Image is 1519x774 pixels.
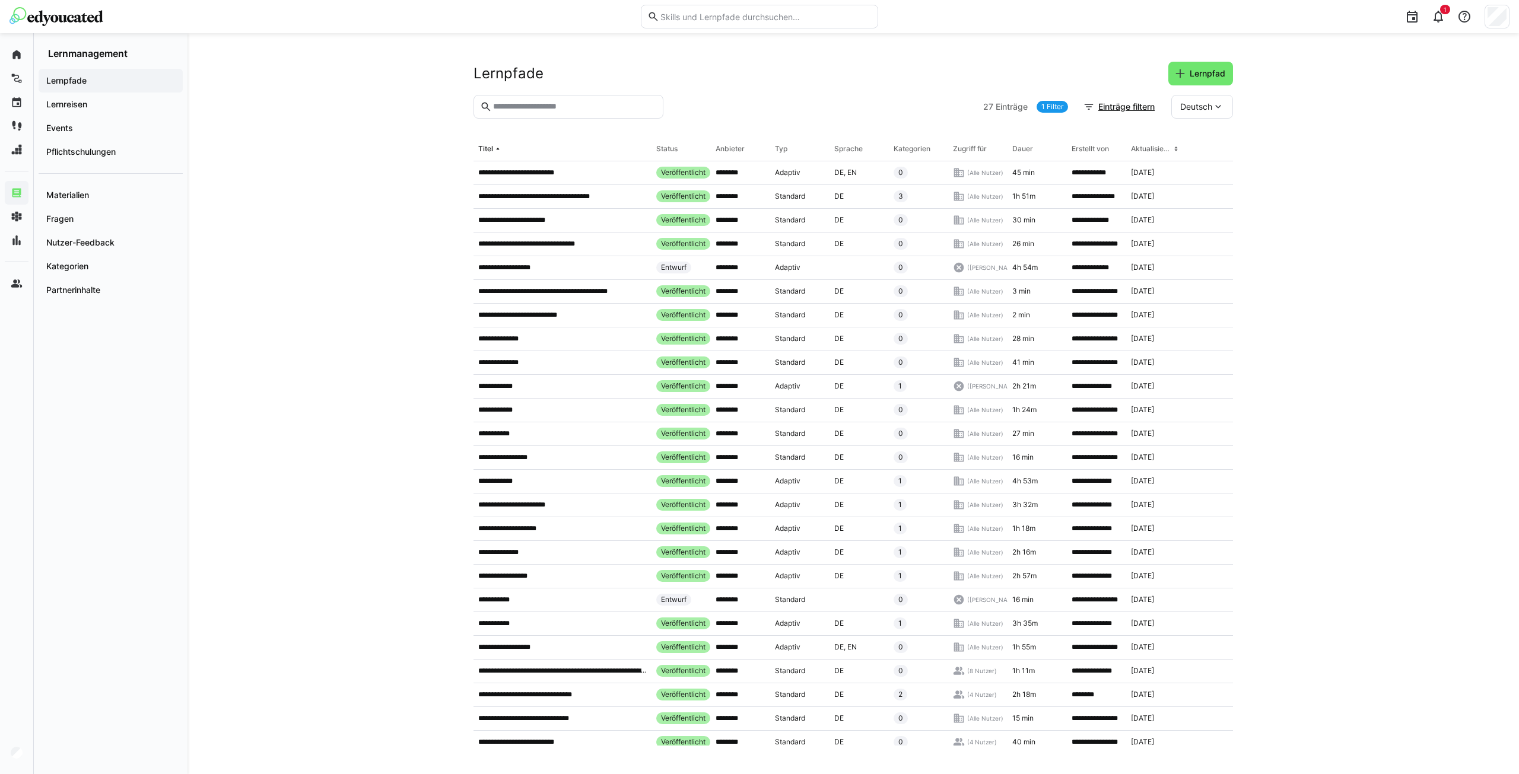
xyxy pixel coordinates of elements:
[775,334,805,343] span: Standard
[1131,310,1154,320] span: [DATE]
[661,239,706,249] span: Veröffentlicht
[1131,690,1154,699] span: [DATE]
[967,335,1003,343] span: (Alle Nutzer)
[1131,381,1154,391] span: [DATE]
[967,477,1003,485] span: (Alle Nutzer)
[661,571,706,581] span: Veröffentlicht
[775,405,805,415] span: Standard
[1131,263,1154,272] span: [DATE]
[661,547,706,557] span: Veröffentlicht
[834,500,844,509] span: DE
[1012,595,1034,604] span: 16 min
[661,476,706,486] span: Veröffentlicht
[834,642,857,652] span: DE, EN
[898,215,903,225] span: 0
[834,239,844,249] span: DE
[967,358,1003,367] span: (Alle Nutzer)
[834,547,844,557] span: DE
[775,595,805,604] span: Standard
[1012,666,1035,676] span: 1h 11m
[1012,547,1036,557] span: 2h 16m
[834,168,857,177] span: DE, EN
[1131,547,1154,557] span: [DATE]
[834,215,844,225] span: DE
[1012,358,1034,367] span: 41 min
[967,595,1021,604] span: ([PERSON_NAME])
[834,453,844,462] span: DE
[898,358,903,367] span: 0
[661,453,706,462] span: Veröffentlicht
[967,429,1003,438] span: (Alle Nutzer)
[834,429,844,438] span: DE
[983,101,993,113] span: 27
[661,215,706,225] span: Veröffentlicht
[834,524,844,533] span: DE
[1444,6,1447,13] span: 1
[1131,215,1154,225] span: [DATE]
[834,571,844,581] span: DE
[1037,101,1068,113] a: 1 Filter
[661,334,706,343] span: Veröffentlicht
[1012,690,1036,699] span: 2h 18m
[661,381,706,391] span: Veröffentlicht
[1188,68,1227,79] span: Lernpfad
[775,690,805,699] span: Standard
[775,358,805,367] span: Standard
[661,737,706,747] span: Veröffentlicht
[898,737,903,747] span: 0
[967,524,1003,533] span: (Alle Nutzer)
[1012,286,1031,296] span: 3 min
[1012,453,1034,462] span: 16 min
[661,690,706,699] span: Veröffentlicht
[1131,642,1154,652] span: [DATE]
[775,310,805,320] span: Standard
[661,524,706,533] span: Veröffentlicht
[775,666,805,676] span: Standard
[1131,239,1154,249] span: [DATE]
[894,144,930,154] div: Kategorien
[1012,144,1033,154] div: Dauer
[775,263,800,272] span: Adaptiv
[953,144,987,154] div: Zugriff für
[898,405,903,415] span: 0
[898,310,903,320] span: 0
[967,572,1003,580] span: (Alle Nutzer)
[834,690,844,699] span: DE
[1012,215,1035,225] span: 30 min
[967,690,997,699] span: (4 Nutzer)
[1131,666,1154,676] span: [DATE]
[775,239,805,249] span: Standard
[661,595,687,604] span: Entwurf
[967,501,1003,509] span: (Alle Nutzer)
[775,714,805,723] span: Standard
[898,571,902,581] span: 1
[659,11,872,22] input: Skills und Lernpfade durchsuchen…
[661,310,706,320] span: Veröffentlicht
[967,714,1003,722] span: (Alle Nutzer)
[775,619,800,628] span: Adaptiv
[967,168,1003,177] span: (Alle Nutzer)
[1131,358,1154,367] span: [DATE]
[775,642,800,652] span: Adaptiv
[898,381,902,391] span: 1
[661,429,706,438] span: Veröffentlicht
[775,547,800,557] span: Adaptiv
[834,358,844,367] span: DE
[656,144,678,154] div: Status
[898,168,903,177] span: 0
[1012,168,1035,177] span: 45 min
[898,263,903,272] span: 0
[775,192,805,201] span: Standard
[967,619,1003,628] span: (Alle Nutzer)
[1012,192,1035,201] span: 1h 51m
[898,524,902,533] span: 1
[898,192,903,201] span: 3
[1131,619,1154,628] span: [DATE]
[967,311,1003,319] span: (Alle Nutzer)
[898,547,902,557] span: 1
[967,216,1003,224] span: (Alle Nutzer)
[775,381,800,391] span: Adaptiv
[967,240,1003,248] span: (Alle Nutzer)
[996,101,1028,113] span: Einträge
[1097,101,1156,113] span: Einträge filtern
